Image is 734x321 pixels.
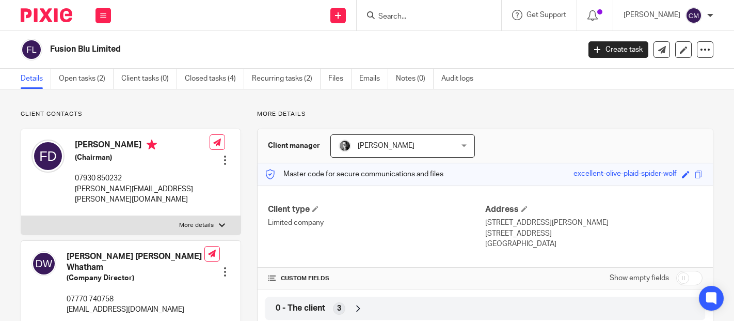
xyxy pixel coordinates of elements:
[121,69,177,89] a: Client tasks (0)
[67,304,204,315] p: [EMAIL_ADDRESS][DOMAIN_NAME]
[358,142,414,149] span: [PERSON_NAME]
[377,12,470,22] input: Search
[268,274,485,283] h4: CUSTOM FIELDS
[268,204,485,215] h4: Client type
[685,7,702,24] img: svg%3E
[147,140,157,150] i: Primary
[485,218,703,228] p: [STREET_ADDRESS][PERSON_NAME]
[268,218,485,228] p: Limited company
[179,221,214,230] p: More details
[485,228,703,239] p: [STREET_ADDRESS]
[67,294,204,304] p: 07770 740758
[31,140,65,173] img: svg%3E
[21,110,241,118] p: Client contacts
[59,69,114,89] a: Open tasks (2)
[67,251,204,273] h4: [PERSON_NAME] [PERSON_NAME] Whatham
[396,69,434,89] a: Notes (0)
[75,152,210,163] h5: (Chairman)
[21,69,51,89] a: Details
[624,10,680,20] p: [PERSON_NAME]
[67,273,204,283] h5: (Company Director)
[75,140,210,152] h4: [PERSON_NAME]
[573,169,677,180] div: excellent-olive-plaid-spider-wolf
[257,110,713,118] p: More details
[265,169,443,179] p: Master code for secure communications and files
[21,39,42,60] img: svg%3E
[21,8,72,22] img: Pixie
[610,273,669,283] label: Show empty fields
[276,303,325,314] span: 0 - The client
[441,69,481,89] a: Audit logs
[185,69,244,89] a: Closed tasks (4)
[328,69,352,89] a: Files
[75,173,210,184] p: 07930 850232
[252,69,321,89] a: Recurring tasks (2)
[31,251,56,276] img: svg%3E
[339,140,351,152] img: DSC_9061-3.jpg
[485,239,703,249] p: [GEOGRAPHIC_DATA]
[337,303,341,314] span: 3
[485,204,703,215] h4: Address
[268,141,320,151] h3: Client manager
[50,44,468,55] h2: Fusion Blu Limited
[588,41,648,58] a: Create task
[75,184,210,205] p: [PERSON_NAME][EMAIL_ADDRESS][PERSON_NAME][DOMAIN_NAME]
[359,69,388,89] a: Emails
[526,11,566,19] span: Get Support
